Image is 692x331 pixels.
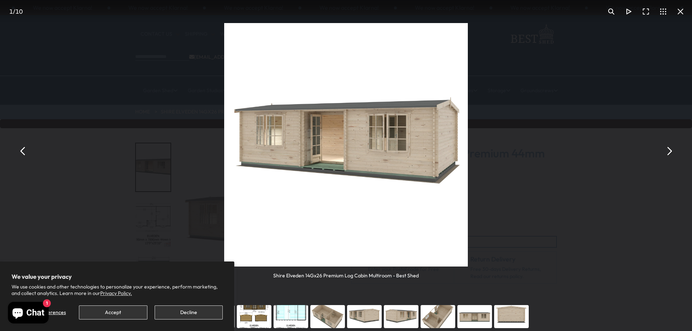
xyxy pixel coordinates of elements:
button: Accept [79,305,147,319]
button: Toggle thumbnails [655,3,672,20]
span: 10 [15,8,23,15]
a: Privacy Policy. [100,290,132,296]
div: Shire Elveden 14Gx26 Premium Log Cabin Multiroom - Best Shed [273,267,419,279]
button: Close [672,3,689,20]
button: Toggle zoom level [603,3,620,20]
span: 1 [9,8,13,15]
button: Decline [155,305,223,319]
inbox-online-store-chat: Shopify online store chat [6,302,51,325]
h2: We value your privacy [12,273,223,280]
button: Previous [14,143,32,160]
button: Next [660,143,678,160]
p: We use cookies and other technologies to personalize your experience, perform marketing, and coll... [12,283,223,296]
div: / [3,3,29,20]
